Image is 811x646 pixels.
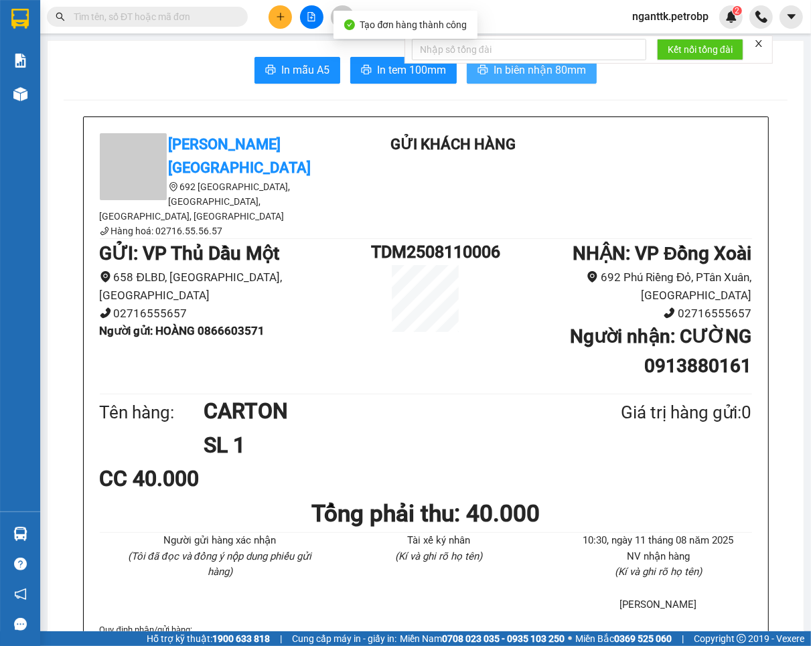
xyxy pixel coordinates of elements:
b: Gửi khách hàng [390,136,516,153]
button: printerIn tem 100mm [350,57,457,84]
strong: 0369 525 060 [614,633,672,644]
img: phone-icon [755,11,767,23]
li: NV nhận hàng [565,549,751,565]
input: Tìm tên, số ĐT hoặc mã đơn [74,9,232,24]
span: file-add [307,12,316,21]
span: printer [265,64,276,77]
span: In biên nhận 80mm [494,62,586,78]
span: In tem 100mm [377,62,446,78]
div: Giá trị hàng gửi: 0 [556,399,751,426]
span: Miền Nam [400,631,565,646]
li: 692 [GEOGRAPHIC_DATA], [GEOGRAPHIC_DATA], [GEOGRAPHIC_DATA], [GEOGRAPHIC_DATA] [100,179,341,224]
li: 10:30, ngày 11 tháng 08 năm 2025 [565,533,751,549]
img: warehouse-icon [13,527,27,541]
span: printer [477,64,488,77]
span: message [14,618,27,631]
li: [PERSON_NAME] [565,597,751,613]
b: NHẬN : VP Đồng Xoài [573,242,751,264]
b: [PERSON_NAME][GEOGRAPHIC_DATA] [169,136,311,176]
img: logo-vxr [11,9,29,29]
span: check-circle [344,19,355,30]
span: environment [100,271,111,282]
span: phone [100,307,111,319]
button: caret-down [780,5,803,29]
span: printer [361,64,372,77]
h1: TDM2508110006 [371,239,480,265]
li: 658 ĐLBD, [GEOGRAPHIC_DATA], [GEOGRAPHIC_DATA] [100,268,372,304]
b: Người gửi : HOÀNG 0866603571 [100,324,265,337]
img: solution-icon [13,54,27,68]
span: phone [100,226,109,236]
span: notification [14,588,27,600]
span: nganttk.petrobp [621,8,719,25]
span: caret-down [786,11,798,23]
span: | [280,631,282,646]
span: search [56,12,65,21]
span: close [754,39,763,48]
span: Tạo đơn hàng thành công [360,19,467,30]
h1: CARTON [204,394,556,428]
div: Tên hàng: [100,399,204,426]
i: (Kí và ghi rõ họ tên) [615,566,702,578]
button: aim [331,5,354,29]
b: GỬI : VP Thủ Dầu Một [100,242,280,264]
button: printerIn mẫu A5 [254,57,340,84]
li: Người gửi hàng xác nhận [127,533,313,549]
li: Hàng hoá: 02716.55.56.57 [100,224,341,238]
sup: 2 [733,6,742,15]
img: icon-new-feature [725,11,737,23]
span: copyright [737,634,746,643]
span: question-circle [14,558,27,570]
b: Người nhận : CƯỜNG 0913880161 [570,325,751,377]
button: plus [269,5,292,29]
span: environment [587,271,598,282]
span: plus [276,12,285,21]
h1: SL 1 [204,428,556,462]
strong: 1900 633 818 [212,633,270,644]
span: environment [169,182,178,191]
span: Hỗ trợ kỹ thuật: [147,631,270,646]
span: Kết nối tổng đài [668,42,733,57]
button: file-add [300,5,323,29]
input: Nhập số tổng đài [412,39,646,60]
strong: 0708 023 035 - 0935 103 250 [442,633,565,644]
span: | [682,631,684,646]
li: Tài xế ký nhân [346,533,532,549]
button: printerIn biên nhận 80mm [467,57,597,84]
img: warehouse-icon [13,87,27,101]
i: (Tôi đã đọc và đồng ý nộp dung phiếu gửi hàng) [128,550,311,578]
i: (Kí và ghi rõ họ tên) [395,550,482,562]
span: In mẫu A5 [281,62,329,78]
span: phone [664,307,675,319]
span: Cung cấp máy in - giấy in: [292,631,396,646]
li: 02716555657 [480,305,752,323]
span: Miền Bắc [575,631,672,646]
li: 02716555657 [100,305,372,323]
button: Kết nối tổng đài [657,39,743,60]
span: 2 [735,6,739,15]
h1: Tổng phải thu: 40.000 [100,495,752,532]
div: CC 40.000 [100,462,315,495]
li: 692 Phú Riềng Đỏ, PTân Xuân, [GEOGRAPHIC_DATA] [480,268,752,304]
span: ⚪️ [568,636,572,641]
